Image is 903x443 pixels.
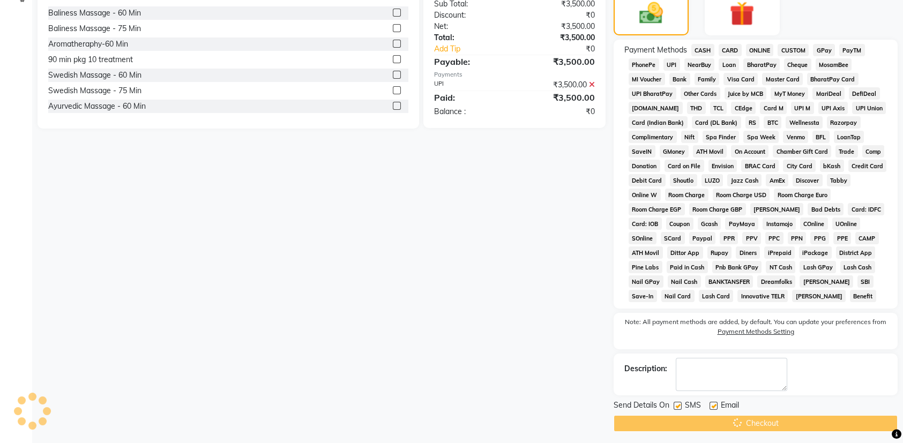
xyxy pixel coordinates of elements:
[426,32,514,43] div: Total:
[792,290,846,302] span: [PERSON_NAME]
[742,232,761,244] span: PPV
[629,174,666,186] span: Debit Card
[667,261,708,273] span: Paid in Cash
[665,189,708,201] span: Room Charge
[629,261,662,273] span: Pine Labs
[48,39,128,50] div: Aromatheraphy-60 Min
[629,102,683,114] span: [DOMAIN_NAME]
[629,246,663,259] span: ATH Movil
[788,232,807,244] span: PPN
[731,145,768,157] span: On Account
[812,131,830,143] span: BFL
[750,203,804,215] span: [PERSON_NAME]
[48,23,141,34] div: Baliness Massage - 75 Min
[791,102,814,114] span: UPI M
[699,290,734,302] span: Lash Card
[48,7,141,19] div: Baliness Massage - 60 Min
[800,217,828,230] span: COnline
[698,217,721,230] span: Gcash
[766,174,788,186] span: AmEx
[719,58,739,71] span: Loan
[723,73,758,85] span: Visa Card
[774,189,831,201] span: Room Charge Euro
[833,232,851,244] span: PPE
[426,43,529,55] a: Add Tip
[708,160,737,172] span: Envision
[820,160,844,172] span: bKash
[669,73,690,85] span: Bank
[812,87,845,100] span: MariDeal
[629,58,659,71] span: PhonePe
[689,203,746,215] span: Room Charge GBP
[727,174,762,186] span: Jazz Cash
[707,246,732,259] span: Rupay
[687,102,706,114] span: THD
[426,21,514,32] div: Net:
[719,44,742,56] span: CARD
[764,116,781,129] span: BTC
[661,232,685,244] span: SCard
[757,275,795,288] span: Dreamfolks
[629,232,656,244] span: SOnline
[720,232,738,244] span: PPR
[48,101,146,112] div: Ayurvedic Massage - 60 Min
[514,21,603,32] div: ₹3,500.00
[629,189,661,201] span: Online W
[778,44,809,56] span: CUSTOM
[705,275,753,288] span: BANKTANSFER
[760,102,787,114] span: Card M
[725,87,767,100] span: Juice by MCB
[670,174,697,186] span: Shoutlo
[692,116,741,129] span: Card (DL Bank)
[783,131,808,143] span: Venmo
[807,73,859,85] span: BharatPay Card
[834,131,864,143] span: LoanTap
[832,217,861,230] span: UOnline
[741,160,779,172] span: BRAC Card
[713,189,770,201] span: Room Charge USD
[786,116,823,129] span: Wellnessta
[737,290,788,302] span: Innovative TELR
[434,70,595,79] div: Payments
[827,174,851,186] span: Tabby
[681,131,698,143] span: Nift
[808,203,844,215] span: Bad Debts
[48,54,133,65] div: 90 min pkg 10 treatment
[703,131,740,143] span: Spa Finder
[665,160,704,172] span: Card on File
[766,261,795,273] span: NT Cash
[681,87,720,100] span: Other Cards
[426,106,514,117] div: Balance :
[827,116,861,129] span: Razorpay
[810,232,829,244] span: PPG
[701,174,723,186] span: LUZO
[668,275,701,288] span: Nail Cash
[743,58,780,71] span: BharatPay
[514,10,603,21] div: ₹0
[426,79,514,91] div: UPI
[629,275,663,288] span: Nail GPay
[689,232,716,244] span: Paypal
[629,116,688,129] span: Card (Indian Bank)
[800,275,853,288] span: [PERSON_NAME]
[48,85,141,96] div: Swedish Massage - 75 Min
[624,44,687,56] span: Payment Methods
[848,160,887,172] span: Credit Card
[855,232,879,244] span: CAMP
[836,246,876,259] span: District App
[48,70,141,81] div: Swedish Massage - 60 Min
[629,160,660,172] span: Donation
[710,102,727,114] span: TCL
[852,102,886,114] span: UPI Union
[529,43,603,55] div: ₹0
[784,58,811,71] span: Cheque
[862,145,885,157] span: Comp
[783,160,816,172] span: City Card
[835,145,858,157] span: Trade
[514,32,603,43] div: ₹3,500.00
[813,44,835,56] span: GPay
[725,217,758,230] span: PayMaya
[514,106,603,117] div: ₹0
[736,246,760,259] span: Diners
[666,217,693,230] span: Coupon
